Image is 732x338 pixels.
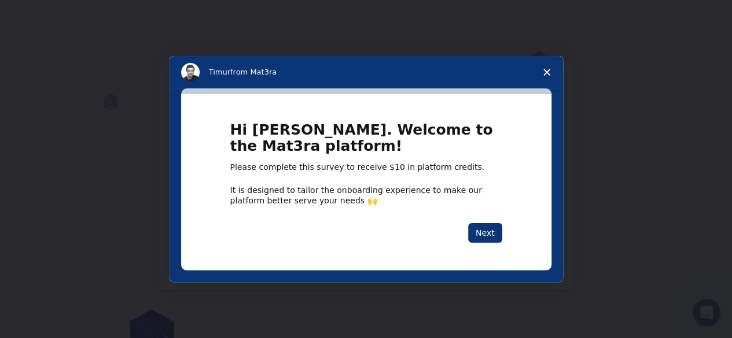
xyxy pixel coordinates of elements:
[230,122,502,162] h1: Hi [PERSON_NAME]. Welcome to the Mat3ra platform!
[181,63,200,81] img: Profile image for Timur
[468,223,502,243] button: Next
[24,8,65,18] span: Support
[230,68,277,76] span: from Mat3ra
[531,56,563,88] span: Close survey
[209,68,230,76] span: Timur
[230,185,502,206] div: It is designed to tailor the onboarding experience to make our platform better serve your needs 🙌
[230,162,502,173] div: Please complete this survey to receive $10 in platform credits.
